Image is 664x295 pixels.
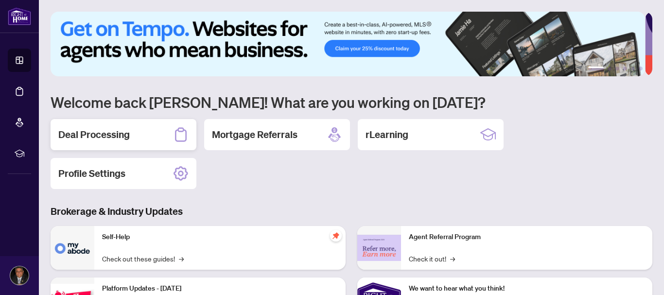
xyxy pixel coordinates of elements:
button: 4 [623,67,627,70]
a: Check out these guides!→ [102,253,184,264]
button: Open asap [625,261,654,290]
p: Agent Referral Program [409,232,645,243]
button: 5 [631,67,635,70]
button: 3 [615,67,619,70]
h2: rLearning [366,128,408,141]
img: Self-Help [51,226,94,270]
p: Self-Help [102,232,338,243]
img: Slide 0 [51,12,645,76]
h2: Mortgage Referrals [212,128,297,141]
p: Platform Updates - [DATE] [102,283,338,294]
span: → [179,253,184,264]
span: → [450,253,455,264]
button: 1 [588,67,604,70]
span: pushpin [330,230,342,242]
a: Check it out!→ [409,253,455,264]
button: 2 [608,67,612,70]
p: We want to hear what you think! [409,283,645,294]
h1: Welcome back [PERSON_NAME]! What are you working on [DATE]? [51,93,652,111]
img: Agent Referral Program [357,235,401,261]
h2: Deal Processing [58,128,130,141]
h2: Profile Settings [58,167,125,180]
img: logo [8,7,31,25]
img: Profile Icon [10,266,29,285]
h3: Brokerage & Industry Updates [51,205,652,218]
button: 6 [639,67,643,70]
